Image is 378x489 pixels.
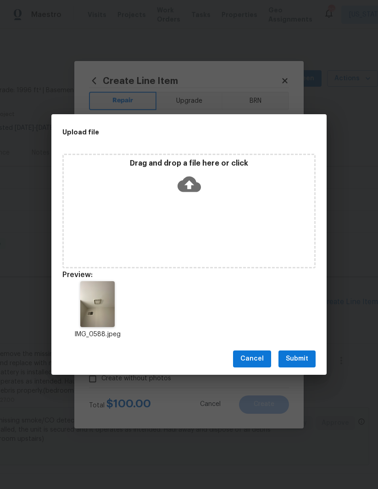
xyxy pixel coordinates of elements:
[64,159,314,168] p: Drag and drop a file here or click
[240,353,264,365] span: Cancel
[286,353,308,365] span: Submit
[62,330,132,339] p: IMG_0588.jpeg
[233,350,271,367] button: Cancel
[278,350,316,367] button: Submit
[80,281,115,327] img: Z
[62,127,274,137] h2: Upload file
